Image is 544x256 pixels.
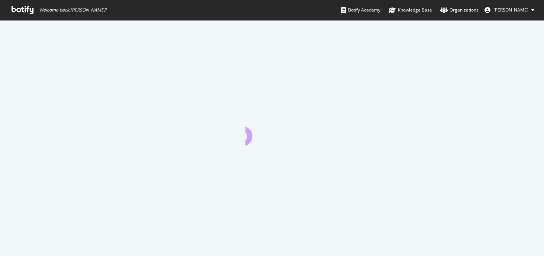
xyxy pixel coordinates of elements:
[245,119,299,145] div: animation
[341,6,380,14] div: Botify Academy
[389,6,432,14] div: Knowledge Base
[440,6,479,14] div: Organizations
[493,7,528,13] span: Isaac Brown
[39,7,106,13] span: Welcome back, [PERSON_NAME] !
[479,4,540,16] button: [PERSON_NAME]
